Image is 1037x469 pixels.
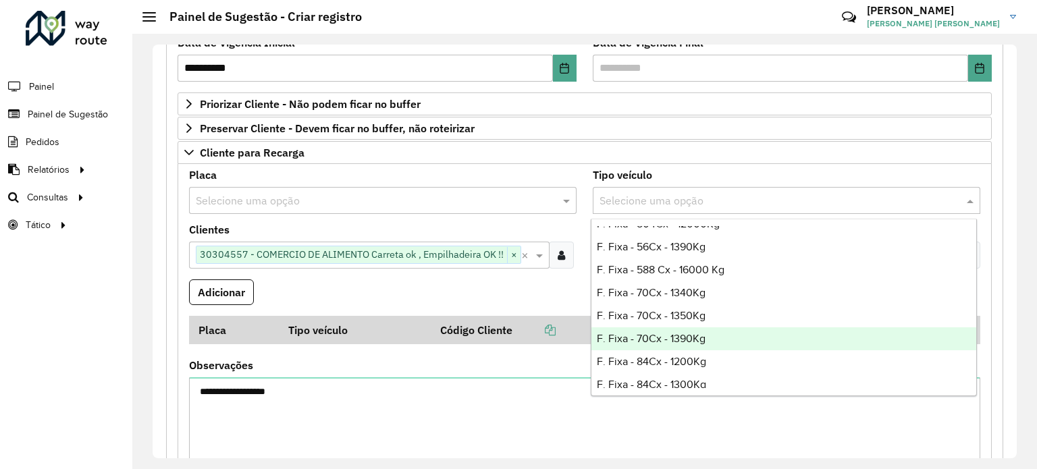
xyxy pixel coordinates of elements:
th: Código Cliente [431,316,693,344]
ng-dropdown-panel: Options list [591,219,977,396]
span: Consultas [27,190,68,204]
span: F. Fixa - 56Cx - 1390Kg [597,241,706,252]
button: Adicionar [189,279,254,305]
a: Cliente para Recarga [178,141,992,164]
th: Placa [189,316,279,344]
span: F. Fixa - 70Cx - 1390Kg [597,333,706,344]
label: Observações [189,357,253,373]
span: Painel [29,80,54,94]
span: Preservar Cliente - Devem ficar no buffer, não roteirizar [200,123,475,134]
h2: Painel de Sugestão - Criar registro [156,9,362,24]
span: F. Fixa - 70Cx - 1350Kg [597,310,706,321]
span: Pedidos [26,135,59,149]
span: [PERSON_NAME] [PERSON_NAME] [867,18,1000,30]
span: Relatórios [28,163,70,177]
span: F. Fixa - 84Cx - 1300Kg [597,379,706,390]
button: Choose Date [553,55,577,82]
span: 30304557 - COMERCIO DE ALIMENTO Carreta ok , Empilhadeira OK !! [196,246,507,263]
th: Tipo veículo [279,316,431,344]
span: Painel de Sugestão [28,107,108,121]
a: Preservar Cliente - Devem ficar no buffer, não roteirizar [178,117,992,140]
a: Contato Rápido [834,3,863,32]
a: Copiar [512,323,556,337]
label: Tipo veículo [593,167,652,183]
span: Clear all [521,247,533,263]
span: F. Fixa - 588 Cx - 16000 Kg [597,264,724,275]
a: Priorizar Cliente - Não podem ficar no buffer [178,92,992,115]
span: Cliente para Recarga [200,147,304,158]
span: Priorizar Cliente - Não podem ficar no buffer [200,99,421,109]
span: F. Fixa - 84Cx - 1200Kg [597,356,706,367]
label: Placa [189,167,217,183]
h3: [PERSON_NAME] [867,4,1000,17]
span: Tático [26,218,51,232]
span: × [507,247,521,263]
button: Choose Date [968,55,992,82]
span: F. Fixa - 70Cx - 1340Kg [597,287,706,298]
label: Clientes [189,221,230,238]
